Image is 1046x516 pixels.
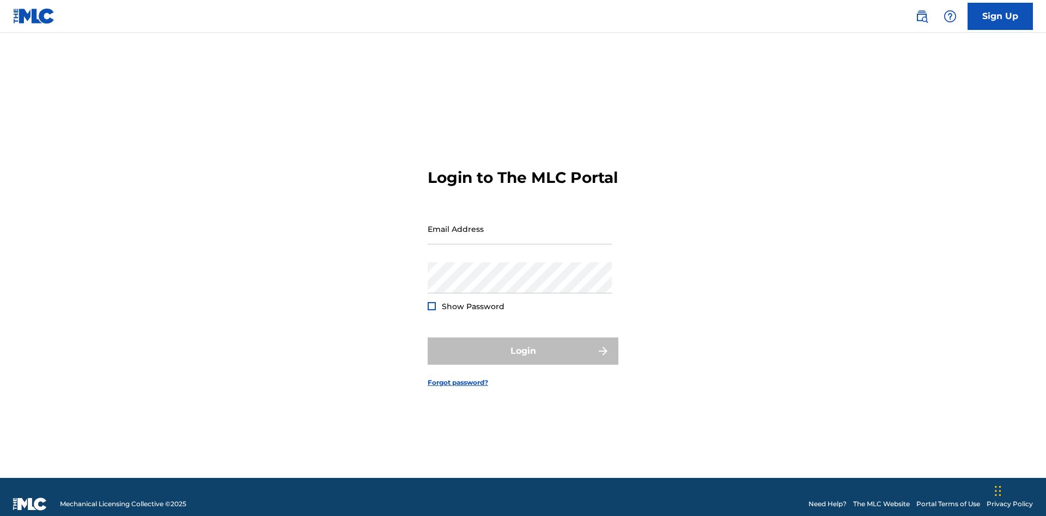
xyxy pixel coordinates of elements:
[944,10,957,23] img: help
[13,497,47,511] img: logo
[995,475,1001,507] div: Drag
[853,499,910,509] a: The MLC Website
[987,499,1033,509] a: Privacy Policy
[428,168,618,187] h3: Login to The MLC Portal
[911,5,933,27] a: Public Search
[939,5,961,27] div: Help
[968,3,1033,30] a: Sign Up
[428,378,488,388] a: Forgot password?
[60,499,186,509] span: Mechanical Licensing Collective © 2025
[13,8,55,24] img: MLC Logo
[808,499,847,509] a: Need Help?
[442,302,504,311] span: Show Password
[992,464,1046,516] iframe: Chat Widget
[915,10,928,23] img: search
[916,499,980,509] a: Portal Terms of Use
